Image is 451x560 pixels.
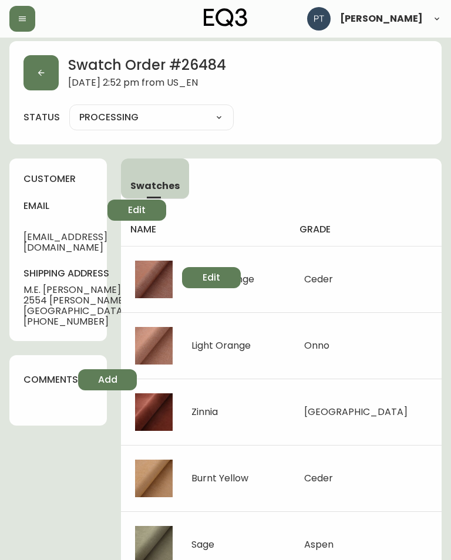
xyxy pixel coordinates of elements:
span: Edit [128,204,146,217]
div: Light Orange [191,340,251,351]
span: Swatches [130,180,180,192]
img: 986dcd8e1aab7847125929f325458823 [307,7,331,31]
h4: customer [23,173,93,185]
div: Burnt Yellow [191,473,248,484]
div: Burnt Orange [191,274,254,285]
span: [DATE] 2:52 pm from US_EN [68,77,226,90]
h4: shipping address [23,267,182,280]
span: Ceder [304,471,333,485]
span: Edit [203,271,220,284]
img: facb86bb-c101-4a37-b6fb-4b2440613708.jpg-thumb.jpg [135,261,173,298]
span: [PERSON_NAME] [340,14,423,23]
h4: comments [23,373,78,386]
label: status [23,111,60,124]
span: [GEOGRAPHIC_DATA] , CA , 90291 , US [23,306,182,316]
img: af07da82-cf11-4252-b2ed-54bafe0690e6.jpg-thumb.jpg [135,393,173,431]
span: [EMAIL_ADDRESS][DOMAIN_NAME] [23,232,107,253]
div: Zinnia [191,407,218,417]
img: logo [204,8,247,27]
span: Onno [304,339,329,352]
span: Add [98,373,117,386]
div: Sage [191,539,214,550]
span: [PHONE_NUMBER] [23,316,182,327]
button: Edit [107,200,166,221]
h4: email [23,200,107,212]
img: 2653578b-cf04-4500-b6af-12e1e018b121.jpg-thumb.jpg [135,327,173,365]
span: M.E. [PERSON_NAME] [23,285,182,295]
button: Edit [182,267,241,288]
button: Add [78,369,137,390]
h4: grade [299,223,432,236]
span: [GEOGRAPHIC_DATA] [304,405,408,419]
span: Ceder [304,272,333,286]
h2: Swatch Order # 26484 [68,55,226,77]
span: 2554 [PERSON_NAME] [23,295,182,306]
span: Aspen [304,538,334,551]
h4: name [130,223,281,236]
img: d98aa446-de66-4f9c-b877-cbd70da35154.jpg-thumb.jpg [135,460,173,497]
